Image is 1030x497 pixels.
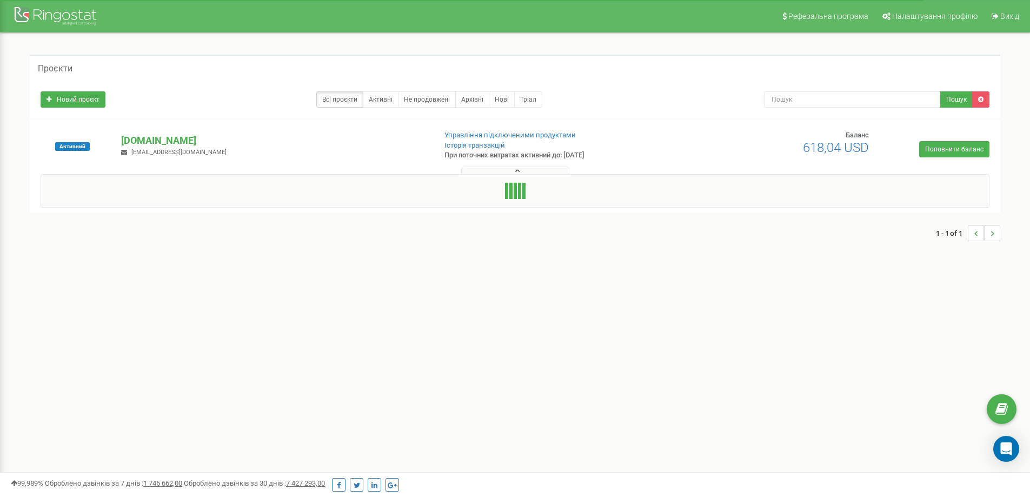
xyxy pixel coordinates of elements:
a: Поповнити баланс [919,141,989,157]
a: Активні [363,91,398,108]
span: Оброблено дзвінків за 7 днів : [45,479,182,487]
a: Тріал [514,91,542,108]
nav: ... [936,214,1000,252]
button: Пошук [940,91,973,108]
span: Баланс [846,131,869,139]
a: Управління підключеними продуктами [444,131,576,139]
a: Не продовжені [398,91,456,108]
a: Новий проєкт [41,91,105,108]
a: Архівні [455,91,489,108]
a: Всі проєкти [316,91,363,108]
a: Очистити [972,91,989,108]
p: [DOMAIN_NAME] [121,134,427,148]
h5: Проєкти [38,64,72,74]
span: 1 - 1 of 1 [936,225,968,241]
div: Open Intercom Messenger [993,436,1019,462]
span: Налаштування профілю [892,12,978,21]
span: [EMAIL_ADDRESS][DOMAIN_NAME] [131,149,227,156]
span: 99,989% [11,479,43,487]
span: Оброблено дзвінків за 30 днів : [184,479,325,487]
span: Реферальна програма [788,12,868,21]
u: 1 745 662,00 [143,479,182,487]
a: Нові [489,91,515,108]
a: Історія транзакцій [444,141,505,149]
u: 7 427 293,00 [286,479,325,487]
input: Пошук [765,91,941,108]
span: Вихід [1000,12,1019,21]
span: Проєкт активний [55,142,90,151]
span: 618,04 USD [803,140,869,155]
p: При поточних витратах активний до: [DATE] [444,150,669,161]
